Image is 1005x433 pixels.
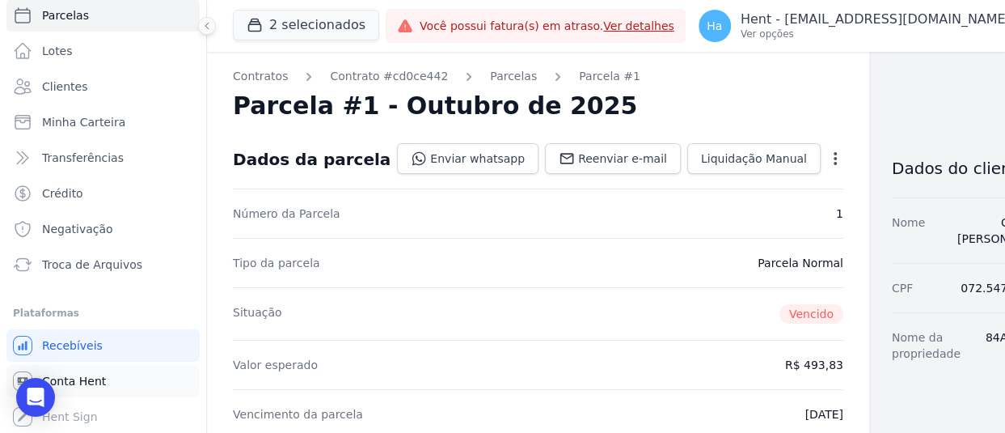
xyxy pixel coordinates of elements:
[6,106,200,138] a: Minha Carteira
[233,255,320,271] dt: Tipo da parcela
[6,248,200,281] a: Troca de Arquivos
[545,143,681,174] a: Reenviar e-mail
[397,143,538,174] a: Enviar whatsapp
[6,365,200,397] a: Conta Hent
[42,7,89,23] span: Parcelas
[233,206,340,222] dt: Número da Parcela
[13,304,193,323] div: Plataformas
[233,68,288,85] a: Contratos
[233,406,363,422] dt: Vencimento da parcela
[892,329,973,362] dt: Nome da propriedade
[42,257,142,273] span: Troca de Arquivos
[603,19,674,32] a: Ver detalhes
[42,221,113,237] span: Negativação
[892,280,913,296] dt: CPF
[701,151,807,167] span: Liquidação Manual
[707,20,722,32] span: Ha
[779,304,843,324] span: Vencido
[233,68,843,85] nav: Breadcrumb
[42,185,83,202] span: Crédito
[578,151,667,167] span: Reenviar e-mail
[6,329,200,362] a: Recebíveis
[6,35,200,67] a: Lotes
[42,337,103,354] span: Recebíveis
[6,142,200,174] a: Transferências
[233,91,637,121] h2: Parcela #1 - Outubro de 2025
[785,357,843,373] dd: R$ 493,83
[233,304,282,324] dt: Situação
[579,68,640,85] a: Parcela #1
[758,255,843,271] dd: Parcela Normal
[42,43,73,59] span: Lotes
[490,68,537,85] a: Parcelas
[6,70,200,103] a: Clientes
[836,206,843,222] dd: 1
[233,150,391,169] div: Dados da parcela
[233,10,379,40] button: 2 selecionados
[330,68,448,85] a: Contrato #cd0ce442
[804,406,842,422] dd: [DATE]
[420,18,674,35] span: Você possui fatura(s) em atraso.
[233,357,318,373] dt: Valor esperado
[42,373,106,389] span: Conta Hent
[42,114,125,130] span: Minha Carteira
[6,177,200,210] a: Crédito
[892,214,925,247] dt: Nome
[42,150,124,166] span: Transferências
[16,378,55,417] div: Open Intercom Messenger
[42,79,87,95] span: Clientes
[6,213,200,245] a: Negativação
[687,143,821,174] a: Liquidação Manual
